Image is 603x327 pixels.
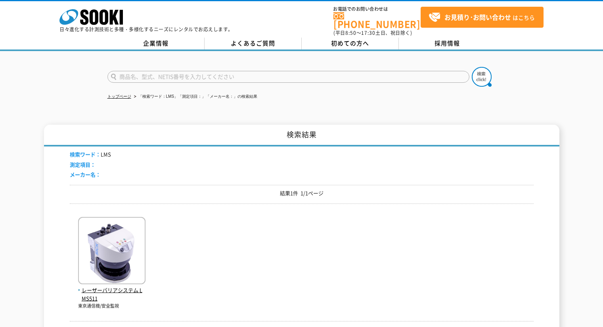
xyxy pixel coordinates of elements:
[59,27,233,32] p: 日々進化する計測技術と多種・多様化するニーズにレンタルでお応えします。
[472,67,492,87] img: btn_search.png
[429,11,535,23] span: はこちら
[78,286,145,303] span: レーザーバリアシステム LMS511
[107,71,469,83] input: 商品名、型式、NETIS番号を入力してください
[70,171,101,178] span: メーカー名：
[333,12,421,29] a: [PHONE_NUMBER]
[107,94,131,99] a: トップページ
[399,38,496,49] a: 採用情報
[70,161,96,168] span: 測定項目：
[70,189,534,198] p: 結果1件 1/1ページ
[331,39,369,48] span: 初めての方へ
[78,217,145,286] img: LMS511
[205,38,302,49] a: よくあるご質問
[345,29,356,36] span: 8:50
[78,303,145,310] p: 東京通信機/安全監視
[70,150,101,158] span: 検索ワード：
[70,150,111,159] li: LMS
[444,12,511,22] strong: お見積り･お問い合わせ
[333,7,421,11] span: お電話でのお問い合わせは
[107,38,205,49] a: 企業情報
[302,38,399,49] a: 初めての方へ
[333,29,412,36] span: (平日 ～ 土日、祝日除く)
[44,125,559,146] h1: 検索結果
[361,29,375,36] span: 17:30
[421,7,544,28] a: お見積り･お問い合わせはこちら
[78,278,145,302] a: レーザーバリアシステム LMS511
[132,93,258,101] li: 「検索ワード：LMS」「測定項目：」「メーカー名：」の検索結果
